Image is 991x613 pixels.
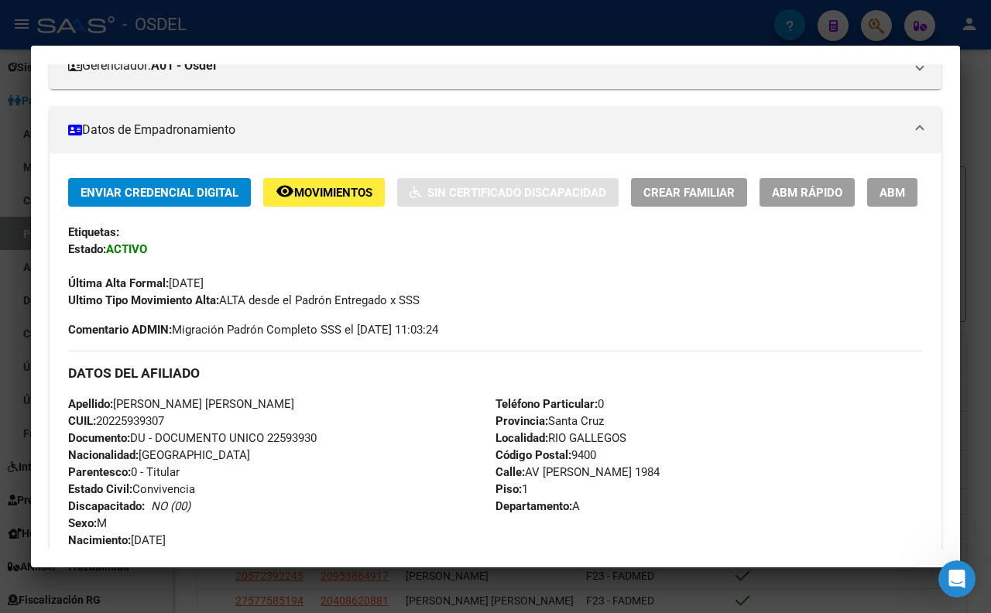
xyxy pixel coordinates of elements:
[68,242,106,256] strong: Estado:
[68,397,113,411] strong: Apellido:
[495,397,598,411] strong: Teléfono Particular:
[50,43,941,89] mat-expansion-panel-header: Gerenciador:A01 - Osdel
[495,482,522,496] strong: Piso:
[495,414,548,428] strong: Provincia:
[68,323,172,337] strong: Comentario ADMIN:
[68,448,250,462] span: [GEOGRAPHIC_DATA]
[68,397,294,411] span: [PERSON_NAME] [PERSON_NAME]
[81,186,238,200] span: Enviar Credencial Digital
[68,499,145,513] strong: Discapacitado:
[68,431,317,445] span: DU - DOCUMENTO UNICO 22593930
[495,499,572,513] strong: Departamento:
[68,414,96,428] strong: CUIL:
[68,482,132,496] strong: Estado Civil:
[495,499,580,513] span: A
[68,465,180,479] span: 0 - Titular
[495,448,596,462] span: 9400
[68,516,107,530] span: M
[68,293,219,307] strong: Ultimo Tipo Movimiento Alta:
[68,465,131,479] strong: Parentesco:
[50,107,941,153] mat-expansion-panel-header: Datos de Empadronamiento
[68,533,166,547] span: [DATE]
[495,431,626,445] span: RIO GALLEGOS
[631,178,747,207] button: Crear Familiar
[772,186,842,200] span: ABM Rápido
[263,178,385,207] button: Movimientos
[68,321,438,338] span: Migración Padrón Completo SSS el [DATE] 11:03:24
[106,242,147,256] strong: ACTIVO
[643,186,735,200] span: Crear Familiar
[427,186,606,200] span: Sin Certificado Discapacidad
[68,225,119,239] strong: Etiquetas:
[495,431,548,445] strong: Localidad:
[938,560,976,598] iframe: Intercom live chat
[68,178,251,207] button: Enviar Credencial Digital
[68,276,169,290] strong: Última Alta Formal:
[68,293,420,307] span: ALTA desde el Padrón Entregado x SSS
[68,365,923,382] h3: DATOS DEL AFILIADO
[68,533,131,547] strong: Nacimiento:
[68,121,904,139] mat-panel-title: Datos de Empadronamiento
[397,178,619,207] button: Sin Certificado Discapacidad
[294,186,372,200] span: Movimientos
[68,448,139,462] strong: Nacionalidad:
[495,482,528,496] span: 1
[68,57,904,75] mat-panel-title: Gerenciador:
[867,178,917,207] button: ABM
[276,182,294,200] mat-icon: remove_red_eye
[880,186,905,200] span: ABM
[495,465,525,479] strong: Calle:
[151,499,190,513] i: NO (00)
[495,414,604,428] span: Santa Cruz
[68,431,130,445] strong: Documento:
[68,276,204,290] span: [DATE]
[495,465,660,479] span: AV [PERSON_NAME] 1984
[68,516,97,530] strong: Sexo:
[495,397,604,411] span: 0
[68,482,195,496] span: Convivencia
[495,448,571,462] strong: Código Postal:
[151,57,216,75] strong: A01 - Osdel
[760,178,855,207] button: ABM Rápido
[68,414,164,428] span: 20225939307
